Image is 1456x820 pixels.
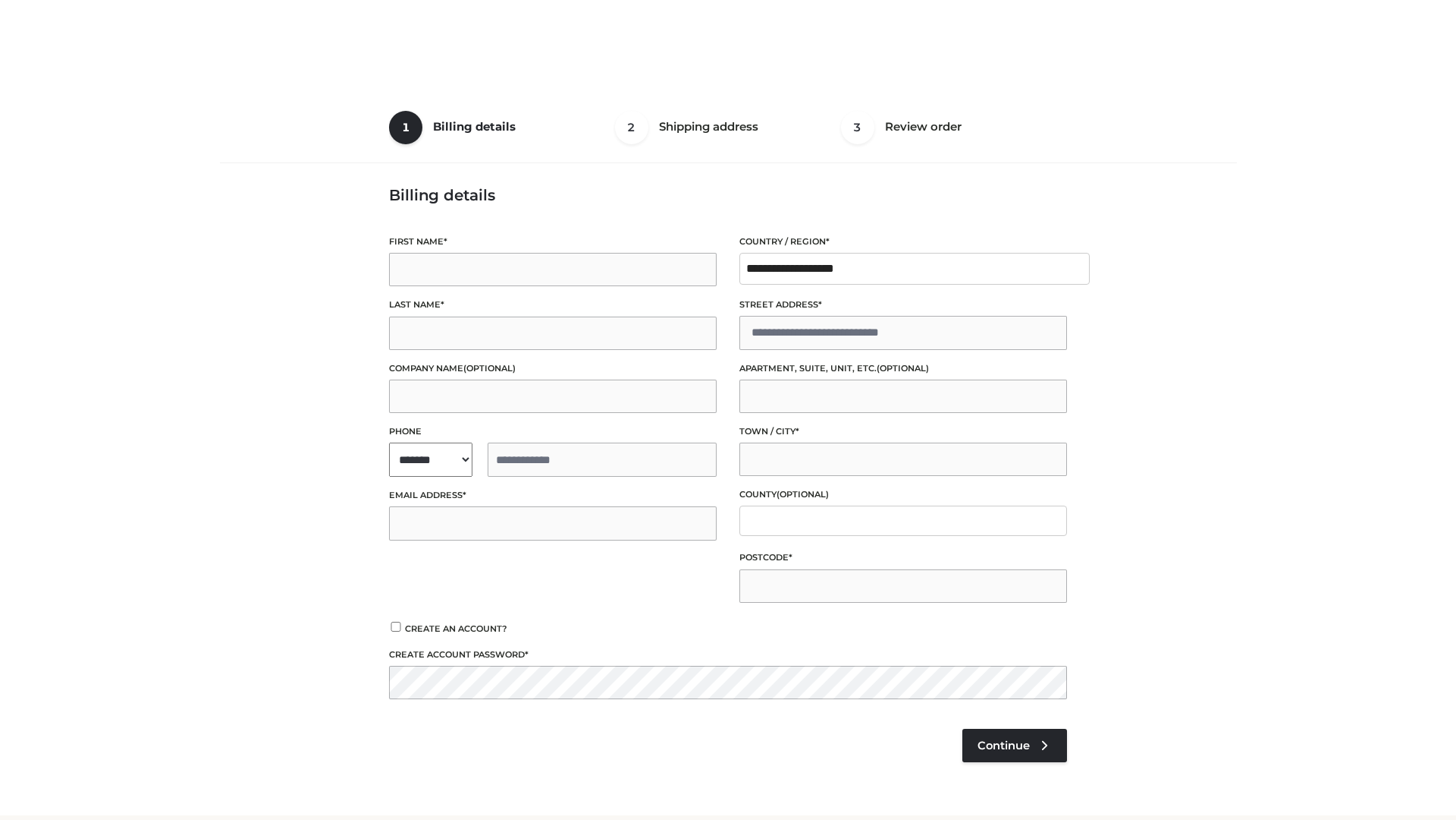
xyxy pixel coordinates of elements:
span: Shipping address [659,119,758,134]
span: (optional) [877,363,929,374]
h3: Billing details [389,186,1067,204]
span: (optional) [463,363,516,374]
input: Create an account? [389,622,403,632]
a: Continue [962,729,1067,762]
span: 1 [389,111,422,144]
label: County [739,487,1067,502]
label: Email address [389,488,717,503]
label: Apartment, suite, unit, etc. [739,361,1067,376]
span: Billing details [433,119,516,134]
label: Last name [389,298,717,312]
span: 2 [615,111,648,144]
span: 3 [841,111,874,144]
label: Country / Region [739,235,1067,249]
span: Create an account? [405,623,507,634]
span: (optional) [777,489,829,500]
label: Phone [389,424,717,439]
label: First name [389,235,717,249]
label: Postcode [739,550,1067,565]
label: Town / City [739,424,1067,439]
label: Create account password [389,648,1067,662]
span: Review order [885,119,962,134]
span: Continue [977,739,1030,752]
label: Street address [739,298,1067,312]
label: Company name [389,361,717,376]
